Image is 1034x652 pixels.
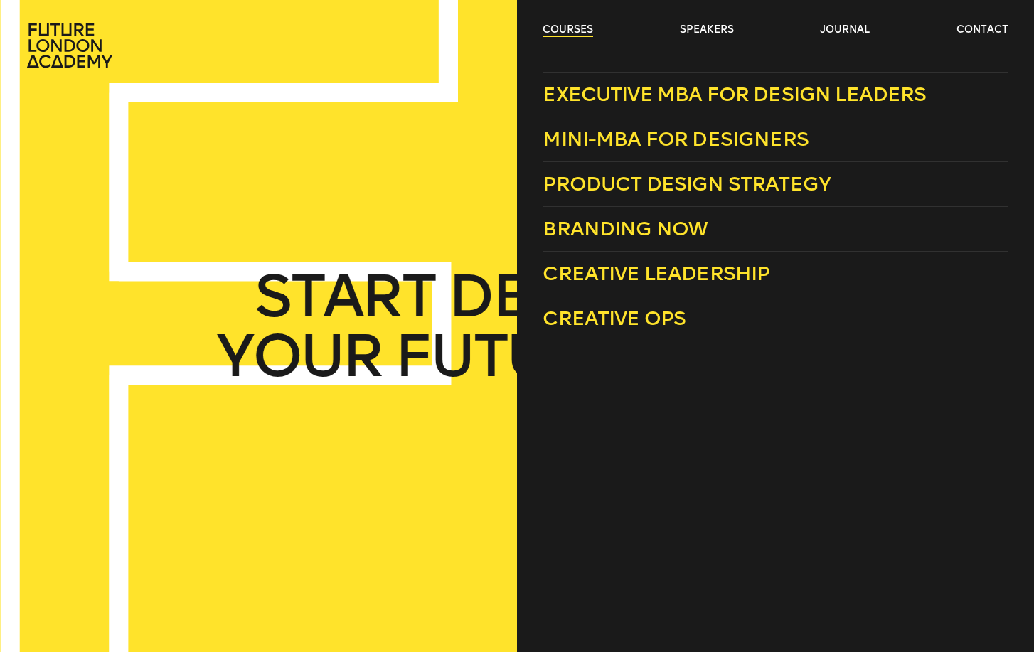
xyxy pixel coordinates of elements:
a: Product Design Strategy [543,162,1008,207]
a: Mini-MBA for Designers [543,117,1008,162]
span: Mini-MBA for Designers [543,127,809,151]
a: journal [820,23,870,37]
a: Branding Now [543,207,1008,252]
a: Creative Leadership [543,252,1008,296]
span: Branding Now [543,217,708,240]
span: Executive MBA for Design Leaders [543,82,926,106]
span: Creative Leadership [543,262,769,285]
span: Product Design Strategy [543,172,831,196]
a: Creative Ops [543,296,1008,341]
a: contact [956,23,1008,37]
span: Creative Ops [543,306,686,330]
a: courses [543,23,593,37]
a: speakers [680,23,734,37]
a: Executive MBA for Design Leaders [543,72,1008,117]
